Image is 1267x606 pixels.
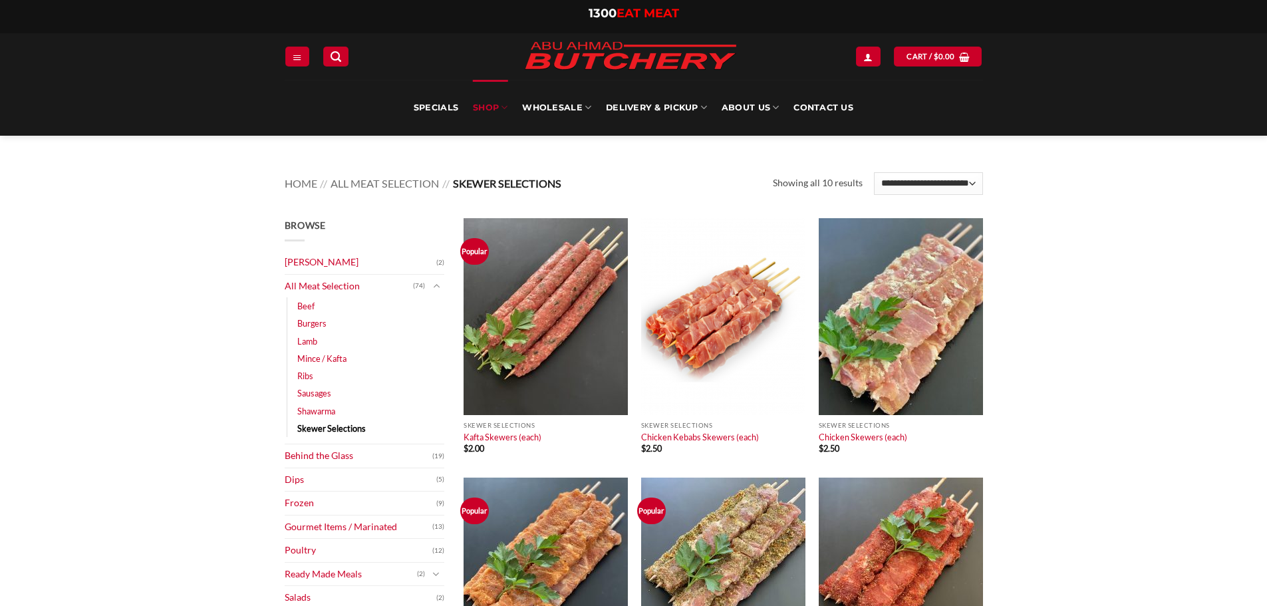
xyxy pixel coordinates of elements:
bdi: 0.00 [934,52,955,61]
span: (19) [432,446,444,466]
p: Skewer Selections [819,422,983,429]
span: (2) [436,253,444,273]
span: $ [464,443,468,454]
span: Cart / [907,51,954,63]
span: (5) [436,470,444,490]
img: Chicken Kebabs Skewers [641,218,805,415]
span: // [320,177,327,190]
a: Frozen [285,492,436,515]
span: Browse [285,220,326,231]
a: All Meat Selection [331,177,439,190]
a: Sausages [297,384,331,402]
a: View cart [894,47,982,66]
a: Beef [297,297,315,315]
a: SHOP [473,80,507,136]
a: All Meat Selection [285,275,413,298]
a: Ready Made Meals [285,563,417,586]
span: $ [934,51,938,63]
bdi: 2.50 [641,443,662,454]
span: (12) [432,541,444,561]
span: (13) [432,517,444,537]
a: Poultry [285,539,432,562]
img: Abu Ahmad Butchery [514,33,747,80]
a: Skewer Selections [297,420,366,437]
a: Behind the Glass [285,444,432,468]
span: $ [819,443,823,454]
p: Showing all 10 results [773,176,863,191]
span: // [442,177,450,190]
button: Toggle [428,279,444,293]
a: Kafta Skewers (each) [464,432,541,442]
a: Gourmet Items / Marinated [285,516,432,539]
a: Chicken Skewers (each) [819,432,907,442]
span: $ [641,443,646,454]
a: Search [323,47,349,66]
a: Lamb [297,333,317,350]
a: 1300EAT MEAT [589,6,679,21]
bdi: 2.00 [464,443,484,454]
span: 1300 [589,6,617,21]
a: Specials [414,80,458,136]
span: (9) [436,494,444,514]
a: Contact Us [793,80,853,136]
select: Shop order [874,172,982,195]
iframe: chat widget [1211,553,1254,593]
a: [PERSON_NAME] [285,251,436,274]
a: About Us [722,80,779,136]
button: Toggle [428,567,444,581]
span: Skewer Selections [453,177,561,190]
a: Burgers [297,315,327,332]
img: Chicken Skewers [819,218,983,415]
a: Dips [285,468,436,492]
span: EAT MEAT [617,6,679,21]
img: Kafta Skewers [464,218,628,415]
a: Menu [285,47,309,66]
a: Delivery & Pickup [606,80,707,136]
a: Mince / Kafta [297,350,347,367]
a: Home [285,177,317,190]
a: Login [856,47,880,66]
a: Chicken Kebabs Skewers (each) [641,432,759,442]
bdi: 2.50 [819,443,839,454]
span: (2) [417,564,425,584]
p: Skewer Selections [464,422,628,429]
a: Shawarma [297,402,335,420]
a: Wholesale [522,80,591,136]
p: Skewer Selections [641,422,805,429]
span: (74) [413,276,425,296]
a: Ribs [297,367,313,384]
